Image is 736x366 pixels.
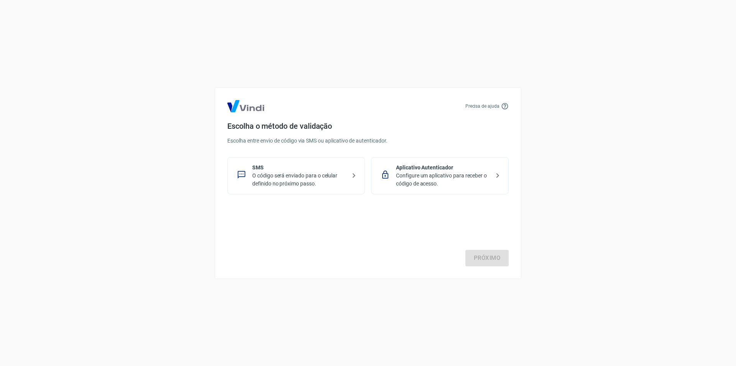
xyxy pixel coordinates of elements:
p: SMS [252,164,346,172]
div: Aplicativo AutenticadorConfigure um aplicativo para receber o código de acesso. [371,157,509,194]
p: O código será enviado para o celular definido no próximo passo. [252,172,346,188]
p: Precisa de ajuda [465,103,499,110]
div: SMSO código será enviado para o celular definido no próximo passo. [227,157,365,194]
img: Logo Vind [227,100,264,112]
p: Escolha entre envio de código via SMS ou aplicativo de autenticador. [227,137,509,145]
p: Configure um aplicativo para receber o código de acesso. [396,172,490,188]
p: Aplicativo Autenticador [396,164,490,172]
h4: Escolha o método de validação [227,121,509,131]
